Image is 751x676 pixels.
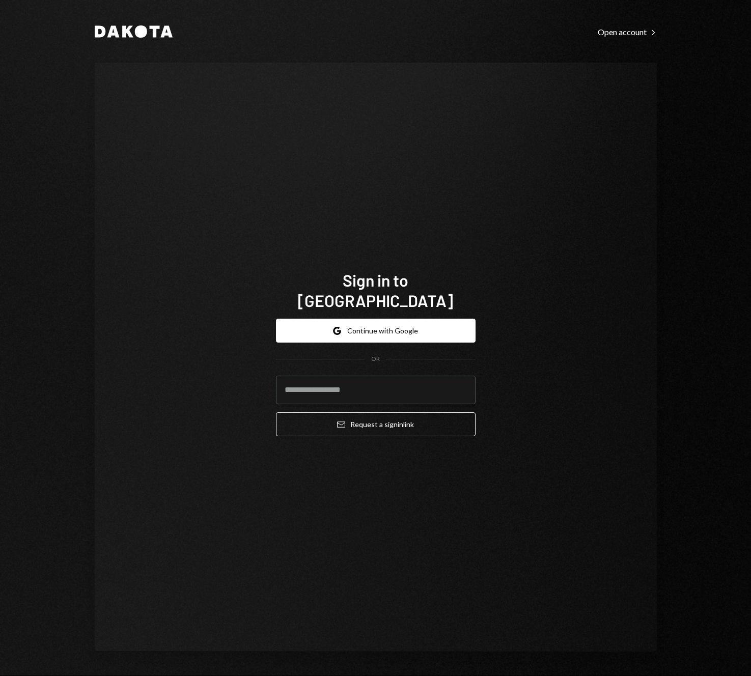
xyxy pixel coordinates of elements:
[598,26,657,37] a: Open account
[276,412,476,436] button: Request a signinlink
[276,319,476,343] button: Continue with Google
[598,27,657,37] div: Open account
[371,355,380,363] div: OR
[276,270,476,311] h1: Sign in to [GEOGRAPHIC_DATA]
